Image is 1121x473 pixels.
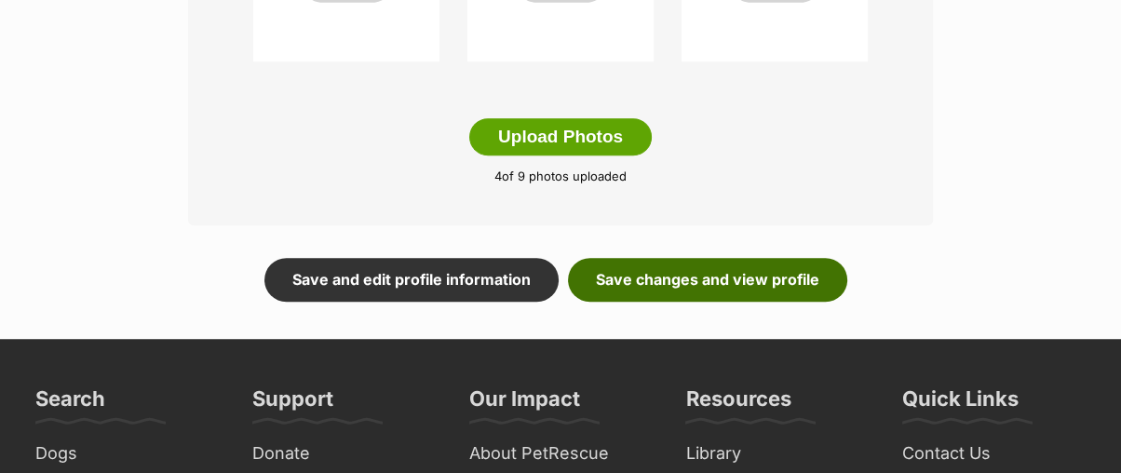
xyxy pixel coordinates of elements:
h3: Support [252,385,333,423]
button: Upload Photos [469,118,652,155]
h3: Quick Links [902,385,1019,423]
span: 4 [494,169,502,183]
a: Contact Us [895,439,1093,468]
h3: Our Impact [469,385,580,423]
a: Library [678,439,876,468]
a: Save changes and view profile [568,258,847,301]
p: of 9 photos uploaded [216,168,905,186]
a: Save and edit profile information [264,258,559,301]
a: Dogs [28,439,226,468]
a: Donate [245,439,443,468]
a: About PetRescue [462,439,660,468]
h3: Search [35,385,105,423]
h3: Resources [685,385,790,423]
